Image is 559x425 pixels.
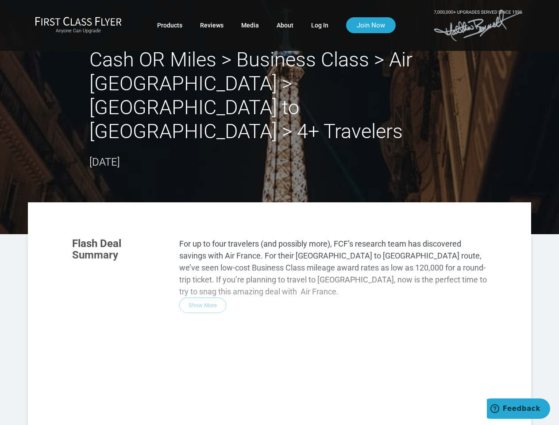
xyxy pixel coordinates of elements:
[89,156,120,168] time: [DATE]
[277,17,293,33] a: About
[311,17,328,33] a: Log In
[241,17,259,33] a: Media
[35,16,122,34] a: First Class FlyerAnyone Can Upgrade
[179,238,487,297] p: For up to four travelers (and possibly more), FCF’s research team has discovered savings with Air...
[157,17,182,33] a: Products
[35,28,122,34] small: Anyone Can Upgrade
[200,17,224,33] a: Reviews
[346,17,396,33] a: Join Now
[72,238,166,261] h3: Flash Deal Summary
[35,16,122,26] img: First Class Flyer
[89,48,470,143] h2: Cash OR Miles > Business Class > Air [GEOGRAPHIC_DATA] > [GEOGRAPHIC_DATA] to [GEOGRAPHIC_DATA] >...
[487,398,550,421] iframe: Opens a widget where you can find more information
